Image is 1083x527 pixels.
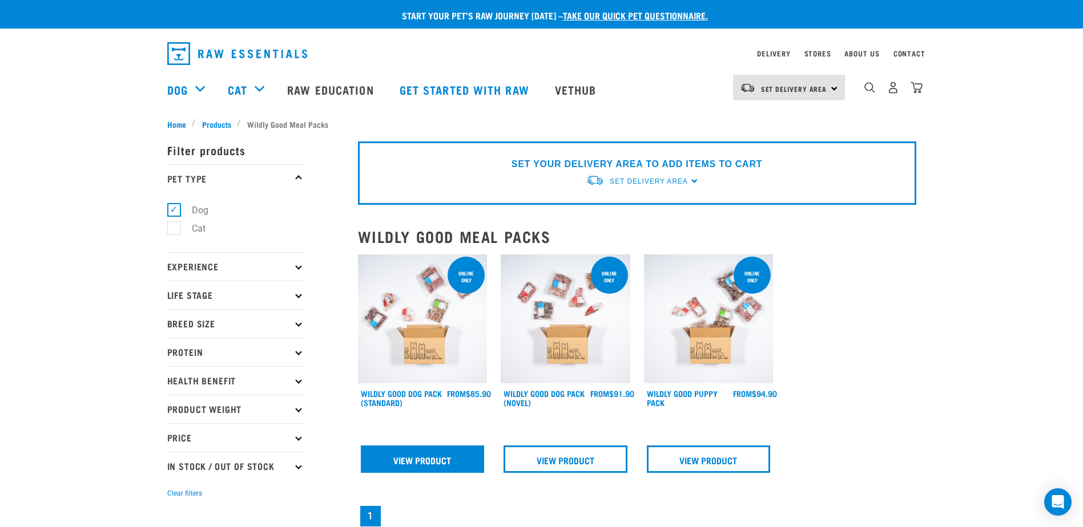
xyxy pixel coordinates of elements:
nav: breadcrumbs [167,118,916,130]
div: Open Intercom Messenger [1044,488,1072,516]
a: Wildly Good Puppy Pack [647,391,718,404]
span: Home [167,118,186,130]
a: Wildly Good Dog Pack (Novel) [504,391,585,404]
span: FROM [590,391,609,395]
div: $85.90 [447,389,491,398]
p: Product Weight [167,395,304,423]
img: Raw Essentials Logo [167,42,307,65]
span: FROM [447,391,466,395]
a: Home [167,118,192,130]
a: Cat [228,81,247,98]
a: Page 1 [360,506,381,526]
p: Protein [167,338,304,366]
span: Set Delivery Area [610,177,687,185]
p: Pet Type [167,164,304,193]
img: Dog 0 2sec [358,254,488,384]
p: Filter products [167,136,304,164]
p: Life Stage [167,281,304,309]
div: $94.90 [733,389,777,398]
p: Health Benefit [167,366,304,395]
span: Products [202,118,231,130]
span: FROM [733,391,752,395]
a: Wildly Good Dog Pack (Standard) [361,391,442,404]
img: user.png [887,82,899,94]
h2: Wildly Good Meal Packs [358,228,916,245]
button: Clear filters [167,488,202,498]
a: Dog [167,81,188,98]
div: Online Only [448,265,485,289]
p: Experience [167,252,304,281]
div: $91.90 [590,389,634,398]
a: Stores [804,51,831,55]
div: Online Only [591,265,628,289]
p: Breed Size [167,309,304,338]
img: Puppy 0 2sec [644,254,774,384]
img: van-moving.png [740,83,755,93]
img: Dog Novel 0 2sec [501,254,630,384]
a: View Product [504,445,627,473]
a: View Product [361,445,485,473]
span: Set Delivery Area [761,87,827,91]
a: Products [196,118,237,130]
a: Get started with Raw [388,67,543,112]
label: Dog [174,203,213,217]
img: home-icon-1@2x.png [864,82,875,93]
p: In Stock / Out Of Stock [167,452,304,480]
p: SET YOUR DELIVERY AREA TO ADD ITEMS TO CART [512,157,762,171]
a: Vethub [543,67,611,112]
a: Contact [893,51,925,55]
a: Raw Education [276,67,388,112]
a: About Us [844,51,879,55]
img: home-icon@2x.png [911,82,923,94]
a: View Product [647,445,771,473]
p: Price [167,423,304,452]
a: Delivery [757,51,790,55]
div: Online Only [734,265,771,289]
a: take our quick pet questionnaire. [563,13,708,18]
img: van-moving.png [586,175,604,187]
nav: dropdown navigation [158,38,925,70]
label: Cat [174,221,210,236]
